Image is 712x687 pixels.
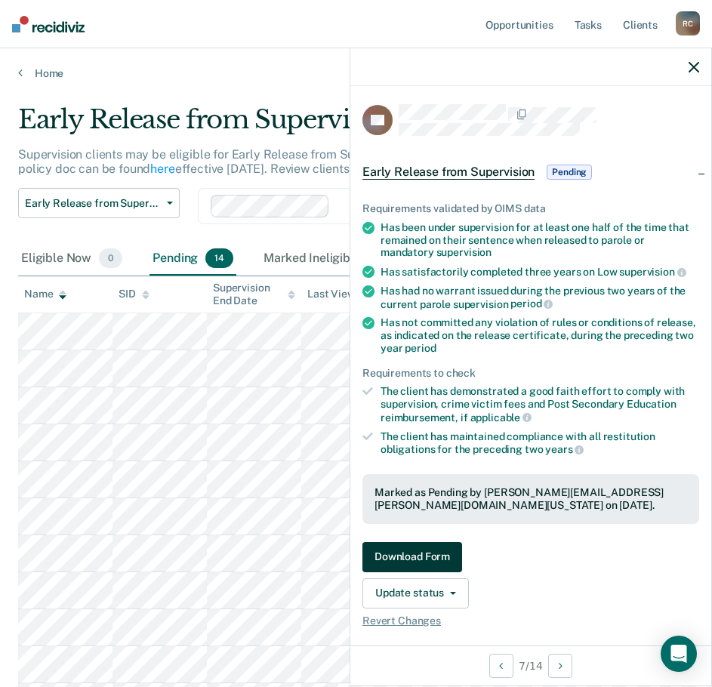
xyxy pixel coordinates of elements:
[661,636,697,672] div: Open Intercom Messenger
[150,162,174,176] a: here
[350,148,711,196] div: Early Release from SupervisionPending
[547,165,592,180] span: Pending
[12,16,85,32] img: Recidiviz
[489,654,513,678] button: Previous Opportunity
[362,202,699,215] div: Requirements validated by OIMS data
[676,11,700,35] div: R C
[362,165,535,180] span: Early Release from Supervision
[362,542,699,572] a: Navigate to form link
[362,615,699,627] span: Revert Changes
[18,147,624,176] p: Supervision clients may be eligible for Early Release from Supervision if they meet certain crite...
[350,645,711,685] div: 7 / 14
[436,246,492,258] span: supervision
[213,282,295,307] div: Supervision End Date
[381,385,699,424] div: The client has demonstrated a good faith effort to comply with supervision, crime victim fees and...
[18,242,125,276] div: Eligible Now
[205,248,233,268] span: 14
[362,542,462,572] button: Download Form
[381,265,699,279] div: Has satisfactorily completed three years on Low
[307,288,381,300] div: Last Viewed
[25,197,161,210] span: Early Release from Supervision
[510,297,553,310] span: period
[381,285,699,310] div: Has had no warrant issued during the previous two years of the current parole supervision
[381,316,699,354] div: Has not committed any violation of rules or conditions of release, as indicated on the release ce...
[545,443,584,455] span: years
[260,242,395,276] div: Marked Ineligible
[381,430,699,456] div: The client has maintained compliance with all restitution obligations for the preceding two
[470,411,532,424] span: applicable
[149,242,236,276] div: Pending
[18,66,694,80] a: Home
[405,342,436,354] span: period
[619,266,686,278] span: supervision
[119,288,149,300] div: SID
[24,288,66,300] div: Name
[548,654,572,678] button: Next Opportunity
[99,248,122,268] span: 0
[18,104,659,147] div: Early Release from Supervision
[362,578,469,608] button: Update status
[381,221,699,259] div: Has been under supervision for at least one half of the time that remained on their sentence when...
[374,486,687,512] div: Marked as Pending by [PERSON_NAME][EMAIL_ADDRESS][PERSON_NAME][DOMAIN_NAME][US_STATE] on [DATE].
[362,367,699,380] div: Requirements to check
